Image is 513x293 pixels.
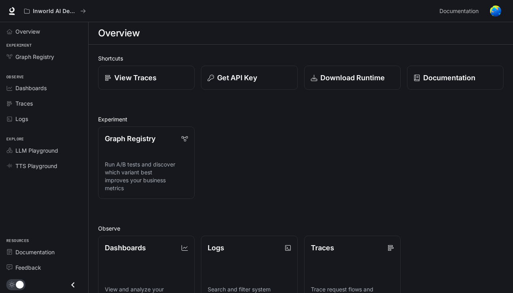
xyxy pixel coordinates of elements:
[21,3,89,19] button: All workspaces
[3,144,85,157] a: LLM Playground
[105,161,188,192] p: Run A/B tests and discover which variant best improves your business metrics
[407,66,504,90] a: Documentation
[15,84,47,92] span: Dashboards
[3,112,85,126] a: Logs
[98,54,504,62] h2: Shortcuts
[320,72,385,83] p: Download Runtime
[16,280,24,289] span: Dark mode toggle
[3,81,85,95] a: Dashboards
[3,50,85,64] a: Graph Registry
[33,8,77,15] p: Inworld AI Demos
[490,6,501,17] img: User avatar
[98,115,504,123] h2: Experiment
[105,133,155,144] p: Graph Registry
[114,72,157,83] p: View Traces
[98,25,140,41] h1: Overview
[439,6,479,16] span: Documentation
[436,3,485,19] a: Documentation
[98,66,195,90] a: View Traces
[64,277,82,293] button: Close drawer
[15,146,58,155] span: LLM Playground
[201,66,297,90] button: Get API Key
[15,248,55,256] span: Documentation
[3,96,85,110] a: Traces
[15,263,41,272] span: Feedback
[98,127,195,199] a: Graph RegistryRun A/B tests and discover which variant best improves your business metrics
[3,245,85,259] a: Documentation
[488,3,504,19] button: User avatar
[3,159,85,173] a: TTS Playground
[311,242,334,253] p: Traces
[15,99,33,108] span: Traces
[3,25,85,38] a: Overview
[15,53,54,61] span: Graph Registry
[15,27,40,36] span: Overview
[208,242,224,253] p: Logs
[15,115,28,123] span: Logs
[15,162,57,170] span: TTS Playground
[3,261,85,274] a: Feedback
[105,242,146,253] p: Dashboards
[423,72,475,83] p: Documentation
[217,72,257,83] p: Get API Key
[98,224,504,233] h2: Observe
[304,66,401,90] a: Download Runtime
